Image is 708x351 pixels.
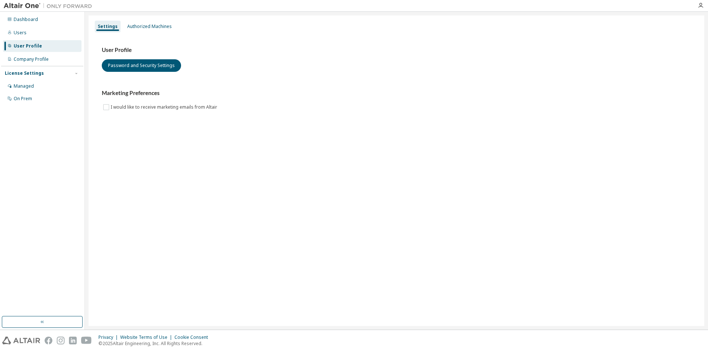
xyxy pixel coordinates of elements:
div: Users [14,30,27,36]
div: Cookie Consent [174,334,212,340]
h3: User Profile [102,46,691,54]
p: © 2025 Altair Engineering, Inc. All Rights Reserved. [98,340,212,347]
div: Authorized Machines [127,24,172,29]
div: Company Profile [14,56,49,62]
img: instagram.svg [57,337,65,344]
div: Privacy [98,334,120,340]
button: Password and Security Settings [102,59,181,72]
div: Dashboard [14,17,38,22]
label: I would like to receive marketing emails from Altair [111,103,219,112]
div: Website Terms of Use [120,334,174,340]
img: facebook.svg [45,337,52,344]
div: Settings [98,24,118,29]
div: Managed [14,83,34,89]
div: On Prem [14,96,32,102]
img: linkedin.svg [69,337,77,344]
img: altair_logo.svg [2,337,40,344]
h3: Marketing Preferences [102,89,691,97]
img: youtube.svg [81,337,92,344]
img: Altair One [4,2,96,10]
div: User Profile [14,43,42,49]
div: License Settings [5,70,44,76]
